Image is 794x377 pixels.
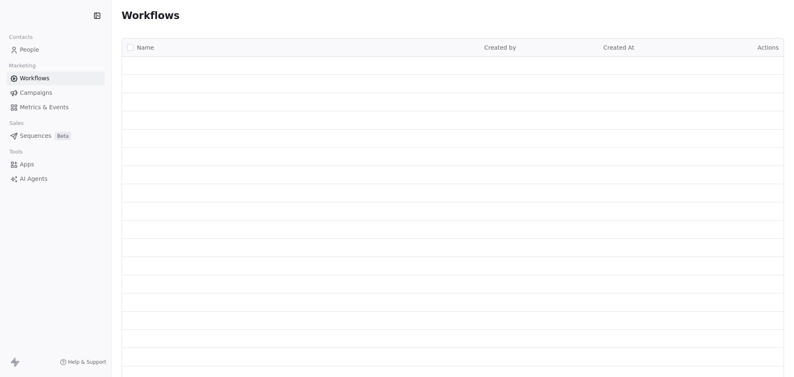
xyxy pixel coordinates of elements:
[7,129,105,143] a: SequencesBeta
[20,89,52,97] span: Campaigns
[20,175,48,183] span: AI Agents
[68,359,106,365] span: Help & Support
[7,86,105,100] a: Campaigns
[603,44,634,51] span: Created At
[7,43,105,57] a: People
[7,158,105,171] a: Apps
[5,60,39,72] span: Marketing
[7,172,105,186] a: AI Agents
[7,72,105,85] a: Workflows
[758,44,779,51] span: Actions
[60,359,106,365] a: Help & Support
[55,132,71,140] span: Beta
[7,101,105,114] a: Metrics & Events
[5,31,36,43] span: Contacts
[20,103,69,112] span: Metrics & Events
[6,117,27,130] span: Sales
[20,160,34,169] span: Apps
[122,10,179,22] span: Workflows
[137,43,154,52] span: Name
[20,46,39,54] span: People
[484,44,516,51] span: Created by
[20,132,51,140] span: Sequences
[6,146,26,158] span: Tools
[20,74,50,83] span: Workflows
